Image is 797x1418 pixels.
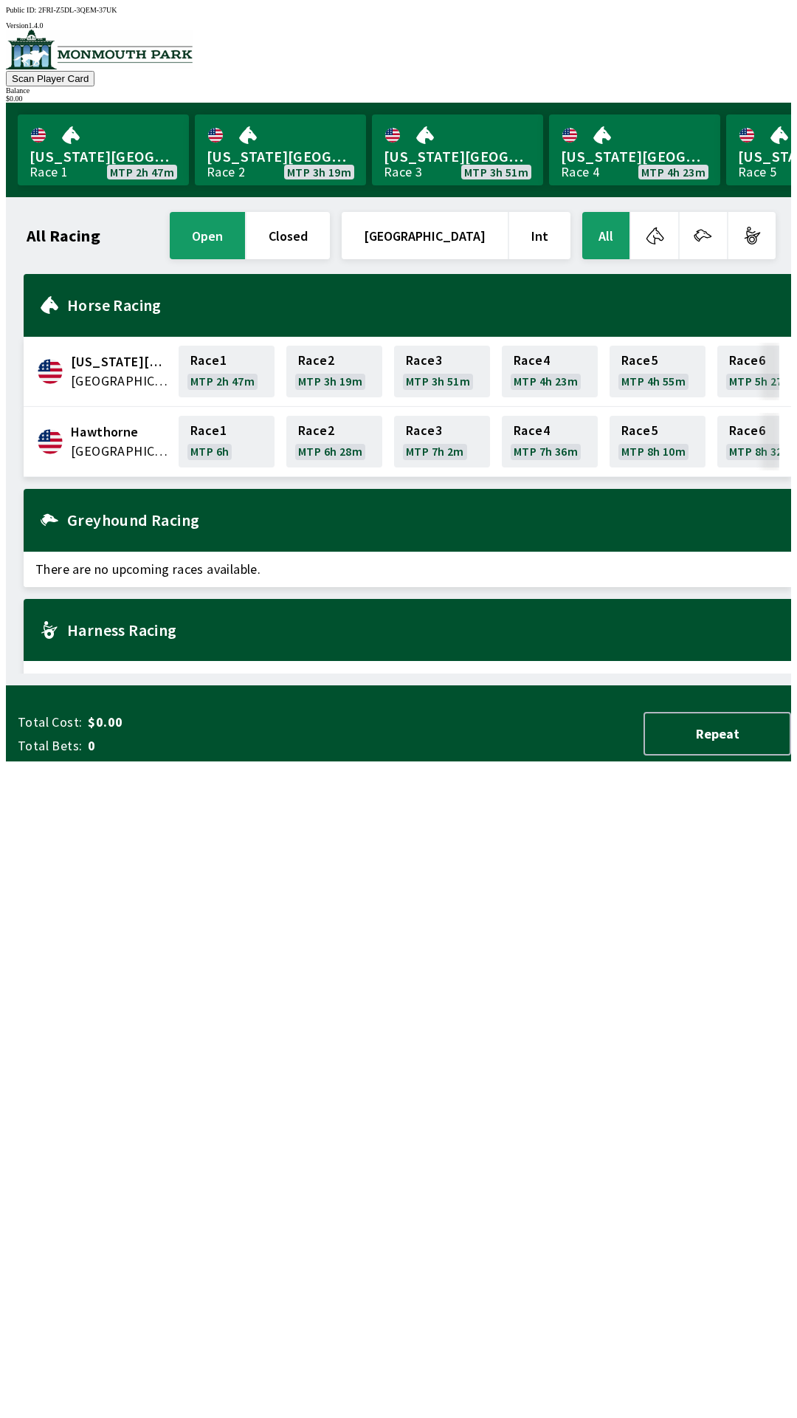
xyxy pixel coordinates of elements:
[298,445,362,457] span: MTP 6h 28m
[6,30,193,69] img: venue logo
[190,445,229,457] span: MTP 6h
[190,375,255,387] span: MTP 2h 47m
[621,445,686,457] span: MTP 8h 10m
[657,725,778,742] span: Repeat
[514,354,550,366] span: Race 4
[561,166,599,178] div: Race 4
[286,346,382,397] a: Race2MTP 3h 19m
[644,712,791,756] button: Repeat
[88,737,320,755] span: 0
[509,212,570,259] button: Int
[6,21,791,30] div: Version 1.4.0
[384,166,422,178] div: Race 3
[738,166,776,178] div: Race 5
[406,445,464,457] span: MTP 7h 2m
[342,212,508,259] button: [GEOGRAPHIC_DATA]
[71,371,170,391] span: United States
[298,375,362,387] span: MTP 3h 19m
[24,552,791,587] span: There are no upcoming races available.
[179,416,275,467] a: Race1MTP 6h
[610,346,705,397] a: Race5MTP 4h 55m
[514,375,578,387] span: MTP 4h 23m
[30,166,68,178] div: Race 1
[394,346,490,397] a: Race3MTP 3h 51m
[729,375,793,387] span: MTP 5h 27m
[372,114,543,185] a: [US_STATE][GEOGRAPHIC_DATA]Race 3MTP 3h 51m
[287,166,351,178] span: MTP 3h 19m
[621,354,658,366] span: Race 5
[170,212,245,259] button: open
[6,95,791,103] div: $ 0.00
[549,114,720,185] a: [US_STATE][GEOGRAPHIC_DATA]Race 4MTP 4h 23m
[621,375,686,387] span: MTP 4h 55m
[6,6,791,14] div: Public ID:
[27,230,100,242] h1: All Racing
[30,147,177,166] span: [US_STATE][GEOGRAPHIC_DATA]
[24,661,791,696] span: There are no upcoming races available.
[71,352,170,371] span: Delaware Park
[207,166,245,178] div: Race 2
[621,425,658,436] span: Race 5
[729,425,765,436] span: Race 6
[195,114,366,185] a: [US_STATE][GEOGRAPHIC_DATA]Race 2MTP 3h 19m
[464,166,528,178] span: MTP 3h 51m
[298,425,334,436] span: Race 2
[71,442,170,461] span: United States
[561,147,708,166] span: [US_STATE][GEOGRAPHIC_DATA]
[641,166,705,178] span: MTP 4h 23m
[394,416,490,467] a: Race3MTP 7h 2m
[88,713,320,731] span: $0.00
[502,416,598,467] a: Race4MTP 7h 36m
[502,346,598,397] a: Race4MTP 4h 23m
[110,166,174,178] span: MTP 2h 47m
[190,354,227,366] span: Race 1
[207,147,354,166] span: [US_STATE][GEOGRAPHIC_DATA]
[246,212,330,259] button: closed
[67,514,779,526] h2: Greyhound Racing
[298,354,334,366] span: Race 2
[610,416,705,467] a: Race5MTP 8h 10m
[514,445,578,457] span: MTP 7h 36m
[6,71,94,86] button: Scan Player Card
[729,445,793,457] span: MTP 8h 32m
[582,212,629,259] button: All
[18,713,82,731] span: Total Cost:
[38,6,117,14] span: 2FRI-Z5DL-3QEM-37UK
[286,416,382,467] a: Race2MTP 6h 28m
[729,354,765,366] span: Race 6
[179,346,275,397] a: Race1MTP 2h 47m
[67,624,779,636] h2: Harness Racing
[18,114,189,185] a: [US_STATE][GEOGRAPHIC_DATA]Race 1MTP 2h 47m
[406,375,470,387] span: MTP 3h 51m
[18,737,82,755] span: Total Bets:
[190,425,227,436] span: Race 1
[67,299,779,311] h2: Horse Racing
[6,86,791,95] div: Balance
[71,422,170,442] span: Hawthorne
[406,425,442,436] span: Race 3
[406,354,442,366] span: Race 3
[384,147,531,166] span: [US_STATE][GEOGRAPHIC_DATA]
[514,425,550,436] span: Race 4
